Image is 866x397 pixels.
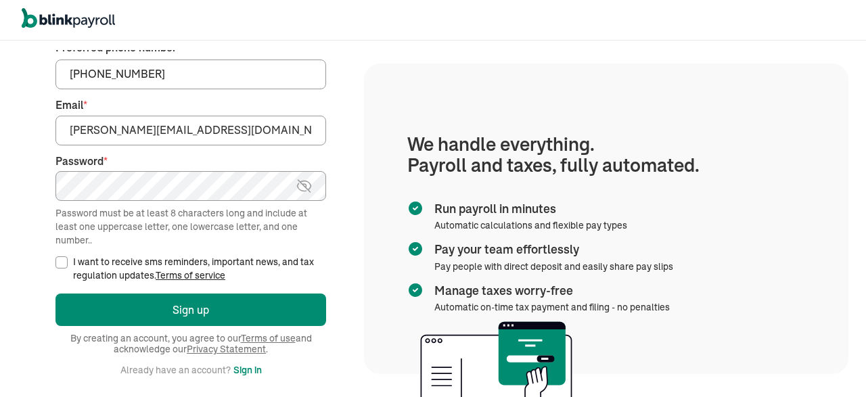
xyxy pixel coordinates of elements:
h1: We handle everything. Payroll and taxes, fully automated. [407,134,805,176]
span: Automatic calculations and flexible pay types [434,219,627,231]
a: Terms of use [241,332,296,344]
label: I want to receive sms reminders, important news, and tax regulation updates. [73,255,326,282]
button: Sign up [55,294,326,326]
span: Manage taxes worry-free [434,282,664,300]
input: Your phone number [55,60,326,89]
img: checkmark [407,241,424,257]
span: Pay your team effortlessly [434,241,668,258]
label: Email [55,97,326,113]
iframe: Chat Widget [641,251,866,397]
span: Pay people with direct deposit and easily share pay slips [434,260,673,273]
label: Password [55,154,326,169]
span: By creating an account, you agree to our and acknowledge our . [55,333,326,354]
a: Terms of service [156,269,225,281]
img: checkmark [407,282,424,298]
a: Privacy Statement [187,343,266,355]
img: eye [296,178,313,194]
input: Your email address [55,116,326,145]
span: Run payroll in minutes [434,200,622,218]
div: Password must be at least 8 characters long and include at least one uppercase letter, one lowerc... [55,206,326,247]
button: Sign in [233,362,262,378]
span: Already have an account? [120,364,231,376]
img: checkmark [407,200,424,216]
img: logo [22,8,115,28]
span: Automatic on-time tax payment and filing - no penalties [434,301,670,313]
